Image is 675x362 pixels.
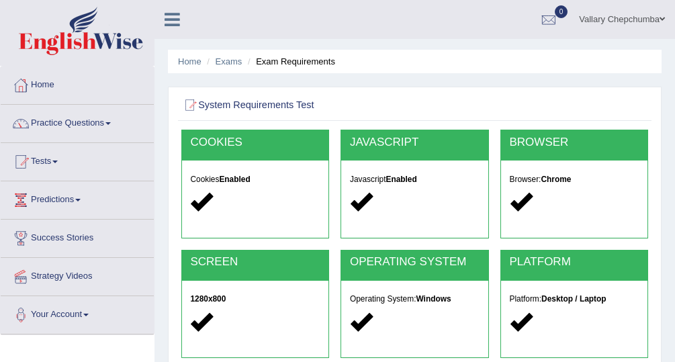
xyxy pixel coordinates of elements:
span: 0 [555,5,568,18]
a: Home [178,56,201,66]
h2: OPERATING SYSTEM [350,256,480,269]
h2: PLATFORM [510,256,639,269]
a: Home [1,66,154,100]
a: Strategy Videos [1,258,154,291]
h2: JAVASCRIPT [350,136,480,149]
h5: Browser: [510,175,639,184]
a: Tests [1,143,154,177]
li: Exam Requirements [244,55,335,68]
strong: Windows [416,294,451,304]
strong: Enabled [386,175,417,184]
strong: Enabled [219,175,250,184]
strong: Desktop / Laptop [541,294,606,304]
strong: 1280x800 [190,294,226,304]
a: Predictions [1,181,154,215]
h2: COOKIES [190,136,320,149]
h2: BROWSER [510,136,639,149]
h5: Platform: [510,295,639,304]
a: Your Account [1,296,154,330]
h5: Operating System: [350,295,480,304]
h5: Cookies [190,175,320,184]
a: Practice Questions [1,105,154,138]
a: Exams [216,56,242,66]
h2: System Requirements Test [181,97,471,114]
h2: SCREEN [190,256,320,269]
h5: Javascript [350,175,480,184]
a: Success Stories [1,220,154,253]
strong: Chrome [541,175,571,184]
